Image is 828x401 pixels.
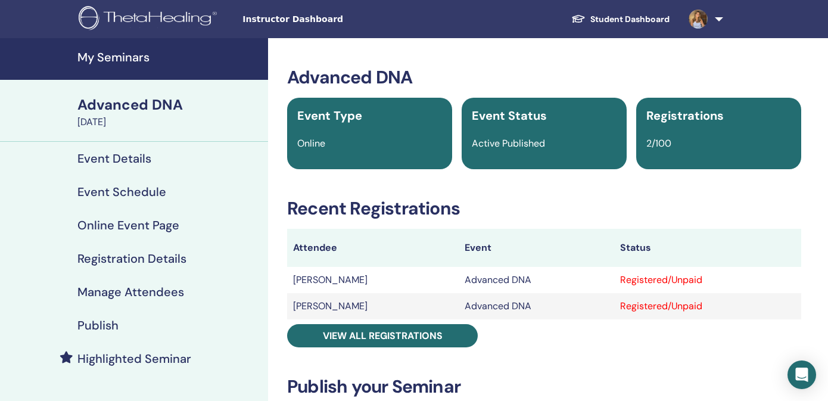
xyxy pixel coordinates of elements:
div: Registered/Unpaid [620,273,795,287]
h4: My Seminars [77,50,261,64]
span: 2/100 [646,137,671,150]
div: Open Intercom Messenger [787,360,816,389]
img: graduation-cap-white.svg [571,14,586,24]
h4: Online Event Page [77,218,179,232]
th: Event [459,229,615,267]
h3: Advanced DNA [287,67,801,88]
td: [PERSON_NAME] [287,267,459,293]
div: Advanced DNA [77,95,261,115]
h4: Event Details [77,151,151,166]
h4: Publish [77,318,119,332]
span: Online [297,137,325,150]
span: Instructor Dashboard [242,13,421,26]
h3: Publish your Seminar [287,376,801,397]
h3: Recent Registrations [287,198,801,219]
a: View all registrations [287,324,478,347]
h4: Registration Details [77,251,186,266]
th: Attendee [287,229,459,267]
img: default.jpg [689,10,708,29]
span: Registrations [646,108,724,123]
h4: Manage Attendees [77,285,184,299]
td: Advanced DNA [459,267,615,293]
span: Event Type [297,108,362,123]
a: Student Dashboard [562,8,679,30]
h4: Highlighted Seminar [77,352,191,366]
td: Advanced DNA [459,293,615,319]
span: Active Published [472,137,545,150]
th: Status [614,229,801,267]
span: Event Status [472,108,547,123]
h4: Event Schedule [77,185,166,199]
img: logo.png [79,6,221,33]
div: [DATE] [77,115,261,129]
div: Registered/Unpaid [620,299,795,313]
a: Advanced DNA[DATE] [70,95,268,129]
td: [PERSON_NAME] [287,293,459,319]
span: View all registrations [323,329,443,342]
